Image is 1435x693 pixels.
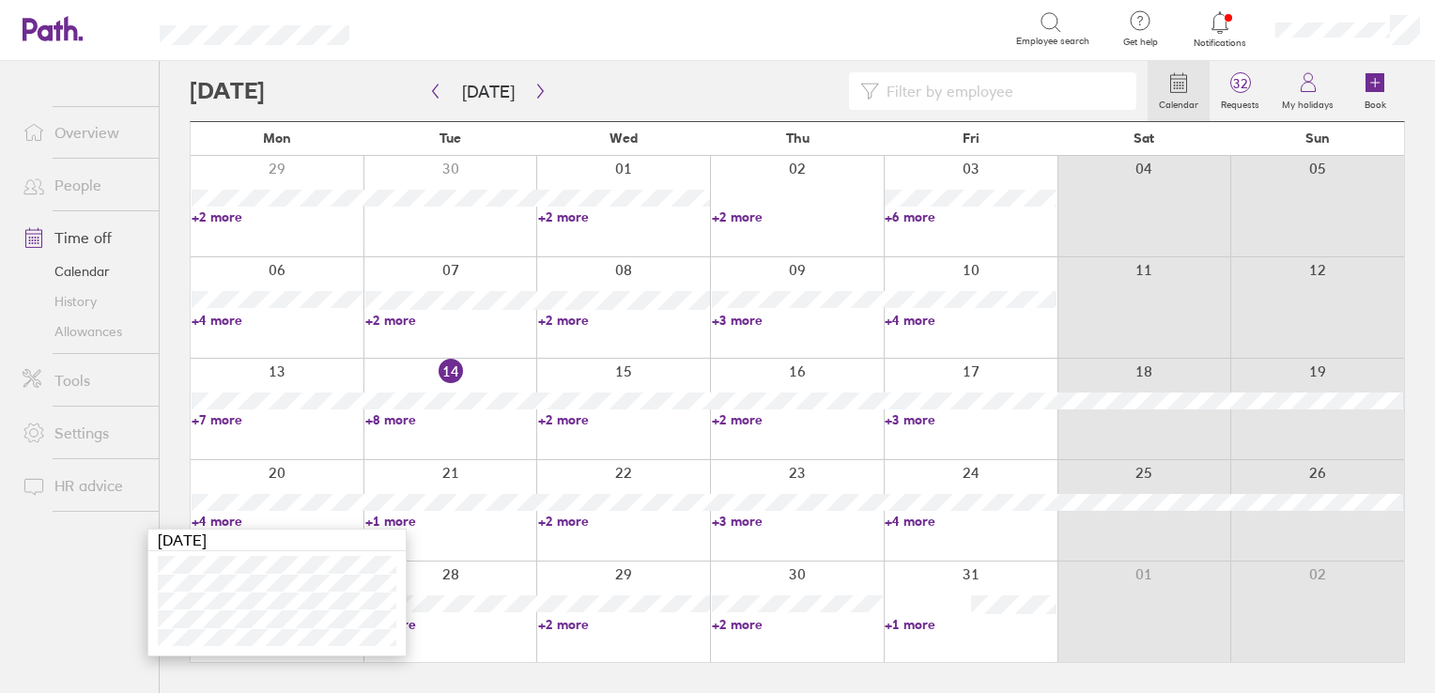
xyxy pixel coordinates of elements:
a: +4 more [885,513,1057,530]
label: My holidays [1271,94,1345,111]
a: +2 more [192,208,363,225]
a: +7 more [192,411,363,428]
a: +4 more [192,513,363,530]
a: +4 more [192,312,363,329]
a: +3 more [712,513,884,530]
a: HR advice [8,467,159,504]
a: Settings [8,414,159,452]
span: Employee search [1016,36,1089,47]
a: +4 more [885,312,1057,329]
a: My holidays [1271,61,1345,121]
a: Calendar [1148,61,1210,121]
span: Sun [1305,131,1330,146]
label: Book [1353,94,1397,111]
a: +1 more [885,616,1057,633]
span: Tue [440,131,461,146]
a: Time off [8,219,159,256]
a: +3 more [365,616,537,633]
a: 32Requests [1210,61,1271,121]
input: Filter by employee [879,73,1125,109]
button: [DATE] [447,76,530,107]
a: +2 more [365,312,537,329]
label: Requests [1210,94,1271,111]
span: Notifications [1190,38,1251,49]
a: Tools [8,362,159,399]
div: Search [400,20,448,37]
a: Calendar [8,256,159,286]
a: +2 more [538,312,710,329]
label: Calendar [1148,94,1210,111]
span: Get help [1110,37,1171,48]
span: Wed [609,131,638,146]
a: +3 more [712,312,884,329]
a: +2 more [538,208,710,225]
a: History [8,286,159,316]
a: Allowances [8,316,159,346]
a: +2 more [712,411,884,428]
a: +6 more [885,208,1057,225]
a: +2 more [538,411,710,428]
a: Book [1345,61,1405,121]
a: +2 more [538,616,710,633]
a: Overview [8,114,159,151]
a: People [8,166,159,204]
span: 32 [1210,76,1271,91]
a: +1 more [365,513,537,530]
a: +3 more [885,411,1057,428]
span: Mon [263,131,291,146]
a: Notifications [1190,9,1251,49]
a: +2 more [712,616,884,633]
span: Thu [786,131,810,146]
a: +8 more [365,411,537,428]
span: Fri [963,131,980,146]
a: +2 more [712,208,884,225]
a: +2 more [538,513,710,530]
span: Sat [1134,131,1154,146]
div: [DATE] [148,530,406,551]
